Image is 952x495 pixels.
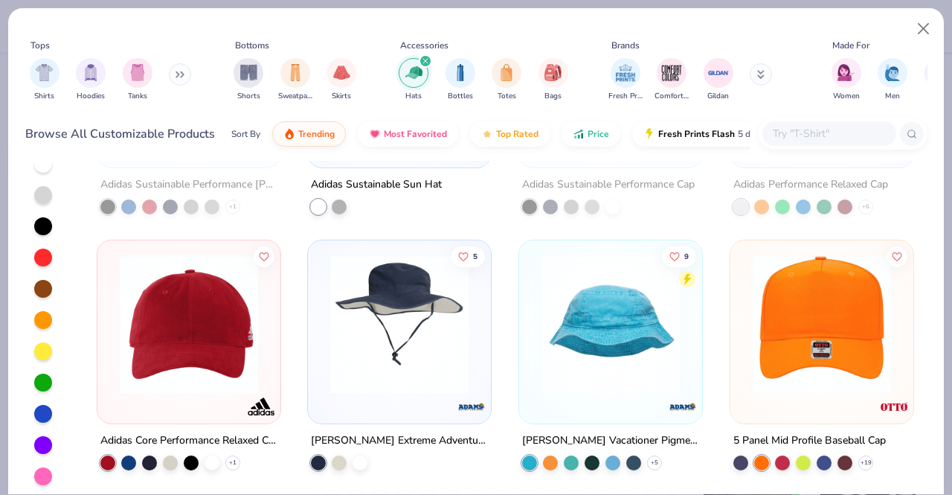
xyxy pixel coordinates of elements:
[311,175,442,194] div: Adidas Sustainable Sun Hat
[30,58,59,102] div: filter for Shirts
[608,58,643,102] button: filter button
[658,128,735,140] span: Fresh Prints Flash
[660,62,683,84] img: Comfort Colors Image
[878,58,907,102] div: filter for Men
[733,175,888,194] div: Adidas Performance Relaxed Cap
[771,125,886,142] input: Try "T-Shirt"
[837,64,855,81] img: Women Image
[448,91,473,102] span: Bottles
[745,255,898,394] img: f68abc32-84f3-4f8e-bba8-c8cc44c8d63a
[522,432,699,450] div: [PERSON_NAME] Vacationer Pigment Dyed Bucket Hat
[588,128,609,140] span: Price
[234,58,263,102] div: filter for Shorts
[860,459,871,467] span: + 19
[278,58,312,102] button: filter button
[34,91,54,102] span: Shirts
[608,91,643,102] span: Fresh Prints
[399,58,428,102] button: filter button
[405,91,422,102] span: Hats
[254,246,274,267] button: Like
[446,58,475,102] button: filter button
[614,62,637,84] img: Fresh Prints Image
[452,64,469,81] img: Bottles Image
[887,246,907,267] button: Like
[327,58,356,102] div: filter for Skirts
[474,253,478,261] span: 5
[457,392,486,421] img: Adams logo
[470,121,550,147] button: Top Rated
[30,58,59,102] button: filter button
[231,127,260,141] div: Sort By
[668,135,698,165] img: Adidas logo
[498,91,516,102] span: Totes
[229,202,237,211] span: + 1
[400,39,448,52] div: Accessories
[654,58,689,102] div: filter for Comfort Colors
[384,128,447,140] span: Most Favorited
[229,459,237,467] span: + 1
[879,392,909,421] img: Otto Cap logo
[245,135,275,165] img: Adidas logo
[608,58,643,102] div: filter for Fresh Prints
[707,91,729,102] span: Gildan
[733,432,886,450] div: 5 Panel Mid Profile Baseball Cap
[245,392,275,421] img: Adidas logo
[298,128,335,140] span: Trending
[100,432,277,450] div: Adidas Core Performance Relaxed Cap
[446,58,475,102] div: filter for Bottles
[323,255,476,394] img: 71722808-2b97-4973-8707-df24310497f4
[884,64,901,81] img: Men Image
[240,64,257,81] img: Shorts Image
[832,58,861,102] div: filter for Women
[451,246,486,267] button: Like
[83,64,99,81] img: Hoodies Image
[538,58,568,102] div: filter for Bags
[237,91,260,102] span: Shorts
[358,121,458,147] button: Most Favorited
[327,58,356,102] button: filter button
[498,64,515,81] img: Totes Image
[544,91,562,102] span: Bags
[534,255,687,394] img: 5771be4e-3f41-4826-ba1d-44b66437a3eb
[369,128,381,140] img: most_fav.gif
[544,64,561,81] img: Bags Image
[234,58,263,102] button: filter button
[481,128,493,140] img: TopRated.gif
[265,255,418,394] img: b3525674-dea0-4d8e-aa32-da41ce865466
[562,121,620,147] button: Price
[235,39,269,52] div: Bottoms
[76,58,106,102] div: filter for Hoodies
[492,58,521,102] div: filter for Totes
[399,58,428,102] div: filter for Hats
[643,128,655,140] img: flash.gif
[123,58,152,102] div: filter for Tanks
[522,175,695,194] div: Adidas Sustainable Performance Cap
[684,253,689,261] span: 9
[76,58,106,102] button: filter button
[112,255,266,394] img: 4c0a7dc8-fece-4531-9f72-af8919fcb4dc
[457,135,486,165] img: Adidas logo
[278,91,312,102] span: Sweatpants
[30,39,50,52] div: Tops
[492,58,521,102] button: filter button
[611,39,640,52] div: Brands
[123,58,152,102] button: filter button
[878,58,907,102] button: filter button
[311,432,488,450] div: [PERSON_NAME] Extreme Adventurer Hat
[77,91,105,102] span: Hoodies
[832,58,861,102] button: filter button
[496,128,538,140] span: Top Rated
[910,15,938,43] button: Close
[100,175,277,194] div: Adidas Sustainable Performance [PERSON_NAME]
[129,64,146,81] img: Tanks Image
[879,135,909,165] img: Adidas logo
[833,91,860,102] span: Women
[278,58,312,102] div: filter for Sweatpants
[654,91,689,102] span: Comfort Colors
[738,126,793,143] span: 5 day delivery
[651,459,658,467] span: + 5
[128,91,147,102] span: Tanks
[707,62,730,84] img: Gildan Image
[632,121,804,147] button: Fresh Prints Flash5 day delivery
[832,39,869,52] div: Made For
